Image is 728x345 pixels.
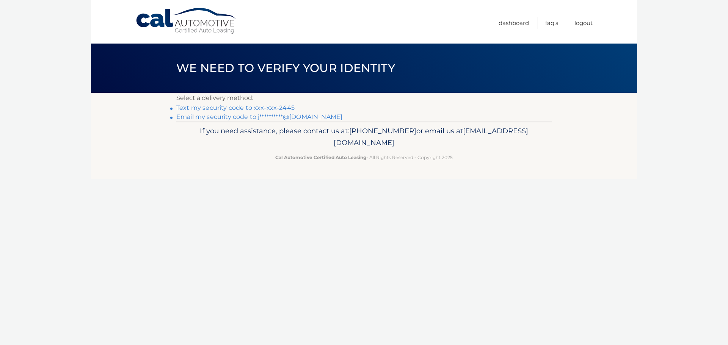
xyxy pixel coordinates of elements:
strong: Cal Automotive Certified Auto Leasing [275,155,366,160]
span: [PHONE_NUMBER] [349,126,416,135]
p: - All Rights Reserved - Copyright 2025 [181,153,547,161]
a: Cal Automotive [135,8,238,34]
a: Dashboard [499,17,529,29]
span: We need to verify your identity [176,61,395,75]
a: Text my security code to xxx-xxx-2445 [176,104,295,111]
a: Logout [574,17,593,29]
p: Select a delivery method: [176,93,552,103]
a: FAQ's [545,17,558,29]
p: If you need assistance, please contact us at: or email us at [181,125,547,149]
a: Email my security code to j**********@[DOMAIN_NAME] [176,113,342,120]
